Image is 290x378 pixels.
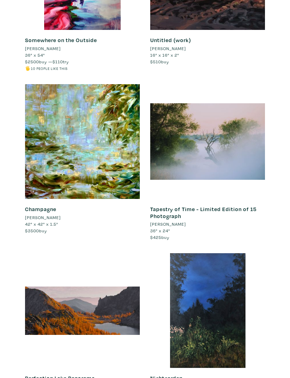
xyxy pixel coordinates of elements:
[150,234,169,240] span: buy
[53,59,63,64] span: $110
[25,45,140,52] a: [PERSON_NAME]
[25,214,140,221] a: [PERSON_NAME]
[25,206,56,212] a: Champagne
[150,45,186,52] li: [PERSON_NAME]
[25,228,47,233] span: buy
[150,221,265,227] a: [PERSON_NAME]
[150,45,265,52] a: [PERSON_NAME]
[150,59,161,64] span: $510
[25,59,69,64] span: buy — try
[25,65,140,72] li: 🖐️
[25,228,39,233] span: $3500
[25,52,45,58] span: 36" x 54"
[25,214,61,221] li: [PERSON_NAME]
[150,52,179,58] span: 16" x 16" x 2"
[31,66,68,71] small: 10 people like this
[25,59,39,64] span: $2500
[25,37,97,43] a: Somewhere on the Outside
[150,59,169,64] span: buy
[25,45,61,52] li: [PERSON_NAME]
[150,221,186,227] li: [PERSON_NAME]
[25,221,58,227] span: 42" x 42" x 1.5"
[150,234,161,240] span: $425
[150,37,191,43] a: Untitled (work)
[150,206,257,219] a: Tapestry of Time - Limited Edition of 15 Photograph
[150,228,170,233] span: 36" x 24"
